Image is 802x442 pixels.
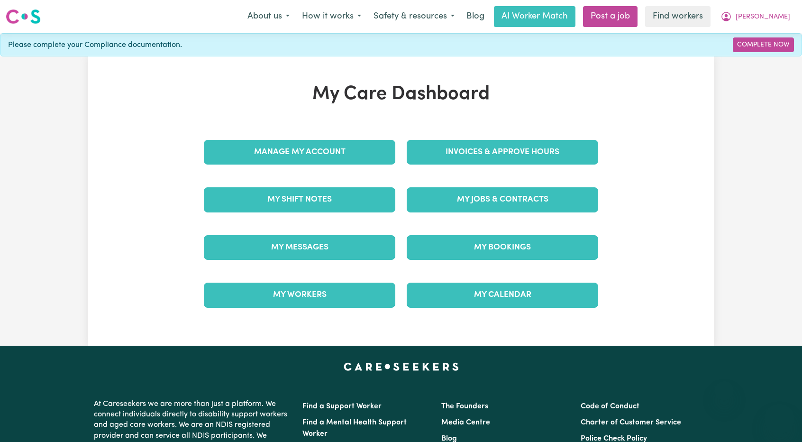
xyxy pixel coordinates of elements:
a: AI Worker Match [494,6,575,27]
a: Post a job [583,6,638,27]
a: Find a Mental Health Support Worker [302,419,407,438]
a: Media Centre [441,419,490,426]
button: How it works [296,7,367,27]
a: Complete Now [733,37,794,52]
a: Charter of Customer Service [581,419,681,426]
iframe: Button to launch messaging window [764,404,794,434]
img: Careseekers logo [6,8,41,25]
iframe: Close message [715,381,734,400]
h1: My Care Dashboard [198,83,604,106]
a: My Messages [204,235,395,260]
a: Invoices & Approve Hours [407,140,598,165]
button: My Account [714,7,796,27]
a: Code of Conduct [581,403,639,410]
a: Manage My Account [204,140,395,165]
a: Careseekers home page [344,363,459,370]
a: My Calendar [407,283,598,307]
a: My Jobs & Contracts [407,187,598,212]
a: Find workers [645,6,711,27]
a: My Shift Notes [204,187,395,212]
span: Please complete your Compliance documentation. [8,39,182,51]
a: My Workers [204,283,395,307]
span: [PERSON_NAME] [736,12,790,22]
a: My Bookings [407,235,598,260]
a: Blog [461,6,490,27]
a: Careseekers logo [6,6,41,28]
a: The Founders [441,403,488,410]
a: Find a Support Worker [302,403,382,410]
button: About us [241,7,296,27]
button: Safety & resources [367,7,461,27]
